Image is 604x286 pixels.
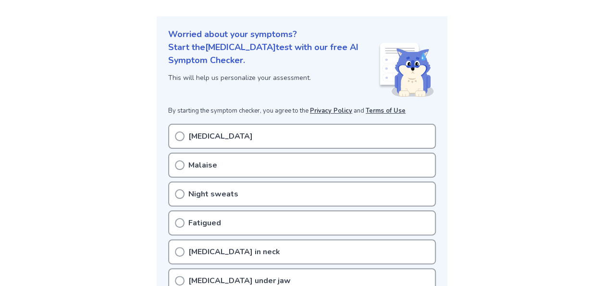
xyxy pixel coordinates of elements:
p: By starting the symptom checker, you agree to the and [168,106,436,116]
a: Terms of Use [366,106,406,115]
p: [MEDICAL_DATA] [188,130,253,142]
p: Start the [MEDICAL_DATA] test with our free AI Symptom Checker. [168,41,378,67]
p: Fatigued [188,217,221,229]
img: Shiba [378,43,434,97]
p: Night sweats [188,188,238,200]
p: Malaise [188,159,217,171]
p: [MEDICAL_DATA] in neck [188,246,280,258]
p: This will help us personalize your assessment. [168,73,378,83]
a: Privacy Policy [310,106,352,115]
p: Worried about your symptoms? [168,28,436,41]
